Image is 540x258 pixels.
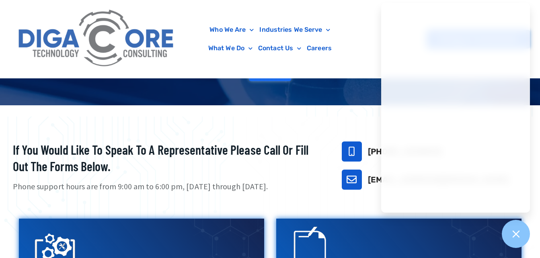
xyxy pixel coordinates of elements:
a: Industries We Serve [257,20,333,39]
a: Contact Us [255,39,304,57]
h2: If you would like to speak to a representative please call or fill out the forms below. [13,141,322,175]
iframe: Chatgenie Messenger [381,3,530,213]
nav: Menu [183,20,357,57]
a: Careers [304,39,335,57]
a: [PHONE_NUMBER] [368,147,442,156]
p: Phone support hours are from 9:00 am to 6:00 pm, [DATE] through [DATE]. [13,181,322,192]
a: 732-646-5725 [342,141,362,162]
a: Who We Are [207,20,257,39]
a: What We Do [205,39,255,57]
img: Digacore Logo [14,4,179,74]
a: support@digacore.com [342,170,362,190]
a: [EMAIL_ADDRESS][DOMAIN_NAME] [368,175,509,184]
